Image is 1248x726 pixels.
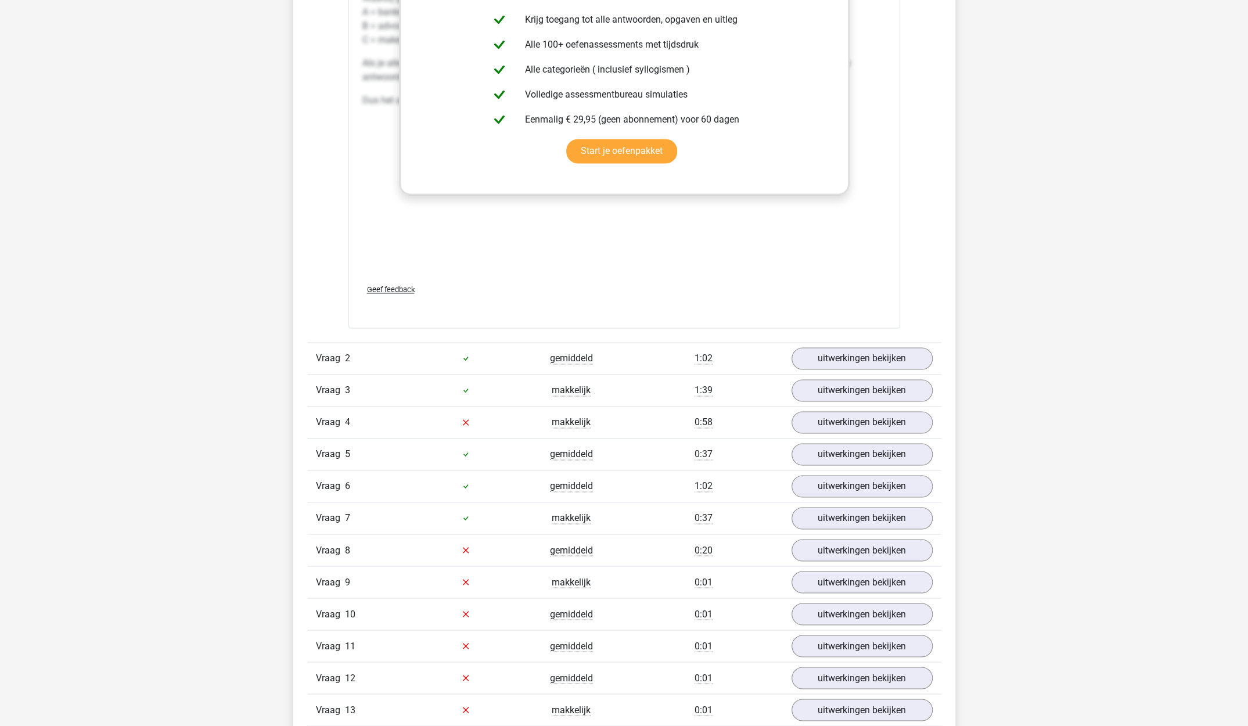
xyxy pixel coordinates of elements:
span: Vraag [316,479,345,493]
span: gemiddeld [550,544,593,556]
span: 0:58 [695,416,713,428]
p: Als je alle mogelijke antwoorden op dezelfde manier opschrijft, kun je zien dat de enige logische... [362,56,886,84]
span: 12 [345,672,355,683]
span: 10 [345,608,355,619]
a: uitwerkingen bekijken [792,699,933,721]
span: 6 [345,480,350,491]
span: Geef feedback [367,285,415,294]
a: Start je oefenpakket [566,139,677,163]
span: Vraag [316,415,345,429]
span: makkelijk [552,512,591,524]
span: Vraag [316,671,345,685]
span: 7 [345,512,350,523]
a: uitwerkingen bekijken [792,603,933,625]
span: 1:39 [695,384,713,396]
span: gemiddeld [550,640,593,652]
span: Vraag [316,511,345,525]
a: uitwerkingen bekijken [792,635,933,657]
a: uitwerkingen bekijken [792,379,933,401]
span: Vraag [316,543,345,557]
span: makkelijk [552,416,591,428]
span: Vraag [316,383,345,397]
span: 0:01 [695,576,713,588]
span: 3 [345,384,350,396]
a: uitwerkingen bekijken [792,411,933,433]
span: Vraag [316,639,345,653]
span: 11 [345,640,355,651]
span: 0:01 [695,608,713,620]
span: gemiddeld [550,448,593,460]
span: 9 [345,576,350,587]
span: 0:01 [695,640,713,652]
a: uitwerkingen bekijken [792,443,933,465]
span: Vraag [316,607,345,621]
a: uitwerkingen bekijken [792,347,933,369]
span: 1:02 [695,480,713,492]
span: Vraag [316,351,345,365]
a: uitwerkingen bekijken [792,571,933,593]
span: Vraag [316,575,345,589]
span: makkelijk [552,384,591,396]
span: 5 [345,448,350,459]
span: 2 [345,353,350,364]
span: 0:01 [695,704,713,716]
span: 4 [345,416,350,427]
p: Dus het antwoord is: Sommige makelaars zijn niet advocaten [362,94,886,107]
a: uitwerkingen bekijken [792,507,933,529]
span: gemiddeld [550,353,593,364]
span: 0:37 [695,448,713,460]
span: 0:01 [695,672,713,684]
span: gemiddeld [550,608,593,620]
span: Vraag [316,447,345,461]
span: makkelijk [552,576,591,588]
a: uitwerkingen bekijken [792,475,933,497]
span: 0:37 [695,512,713,524]
a: uitwerkingen bekijken [792,539,933,561]
span: 13 [345,704,355,715]
span: 0:20 [695,544,713,556]
span: gemiddeld [550,480,593,492]
span: Vraag [316,703,345,717]
a: uitwerkingen bekijken [792,667,933,689]
span: 1:02 [695,353,713,364]
span: makkelijk [552,704,591,716]
span: gemiddeld [550,672,593,684]
span: 8 [345,544,350,555]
